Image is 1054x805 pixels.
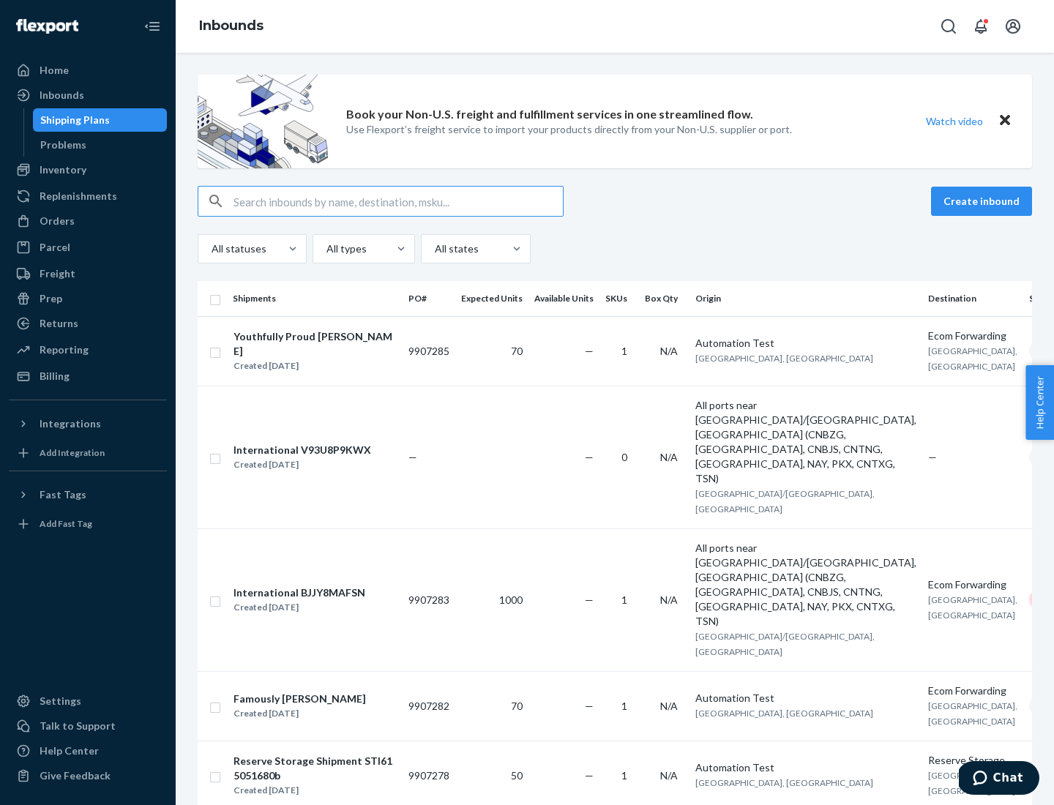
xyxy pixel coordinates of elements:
button: Close Navigation [138,12,167,41]
a: Inbounds [199,18,263,34]
input: All statuses [210,241,212,256]
div: Integrations [40,416,101,431]
span: — [585,769,594,782]
span: — [585,345,594,357]
span: N/A [660,594,678,606]
th: Available Units [528,281,599,316]
button: Open Search Box [934,12,963,41]
span: 1000 [499,594,523,606]
div: Give Feedback [40,768,111,783]
div: Famously [PERSON_NAME] [233,692,366,706]
div: All ports near [GEOGRAPHIC_DATA]/[GEOGRAPHIC_DATA], [GEOGRAPHIC_DATA] (CNBZG, [GEOGRAPHIC_DATA], ... [695,541,916,629]
input: All states [433,241,435,256]
span: N/A [660,700,678,712]
a: Add Fast Tag [9,512,167,536]
span: [GEOGRAPHIC_DATA], [GEOGRAPHIC_DATA] [928,770,1017,796]
div: Parcel [40,240,70,255]
div: Add Integration [40,446,105,459]
span: N/A [660,345,678,357]
div: Created [DATE] [233,706,366,721]
a: Shipping Plans [33,108,168,132]
button: Open notifications [966,12,995,41]
span: 70 [511,345,523,357]
button: Talk to Support [9,714,167,738]
a: Inbounds [9,83,167,107]
a: Parcel [9,236,167,259]
span: 70 [511,700,523,712]
span: [GEOGRAPHIC_DATA], [GEOGRAPHIC_DATA] [695,777,873,788]
span: [GEOGRAPHIC_DATA], [GEOGRAPHIC_DATA] [928,700,1017,727]
p: Use Flexport’s freight service to import your products directly from your Non-U.S. supplier or port. [346,122,792,137]
button: Help Center [1025,365,1054,440]
button: Watch video [916,111,993,132]
span: [GEOGRAPHIC_DATA]/[GEOGRAPHIC_DATA], [GEOGRAPHIC_DATA] [695,631,875,657]
div: Inventory [40,162,86,177]
div: Home [40,63,69,78]
a: Orders [9,209,167,233]
div: Automation Test [695,760,916,775]
div: Returns [40,316,78,331]
span: — [928,451,937,463]
div: Automation Test [695,691,916,705]
div: Automation Test [695,336,916,351]
a: Inventory [9,158,167,181]
th: SKUs [599,281,639,316]
input: All types [325,241,326,256]
span: [GEOGRAPHIC_DATA]/[GEOGRAPHIC_DATA], [GEOGRAPHIC_DATA] [695,488,875,514]
a: Home [9,59,167,82]
a: Prep [9,287,167,310]
p: Book your Non-U.S. freight and fulfillment services in one streamlined flow. [346,106,753,123]
div: Add Fast Tag [40,517,92,530]
div: Ecom Forwarding [928,577,1017,592]
div: Created [DATE] [233,783,396,798]
input: Search inbounds by name, destination, msku... [233,187,563,216]
button: Integrations [9,412,167,435]
a: Freight [9,262,167,285]
div: Ecom Forwarding [928,684,1017,698]
div: Reserve Storage [928,753,1017,768]
div: Billing [40,369,70,383]
div: Created [DATE] [233,457,371,472]
td: 9907282 [403,671,455,741]
div: International BJJY8MAFSN [233,585,365,600]
span: [GEOGRAPHIC_DATA], [GEOGRAPHIC_DATA] [695,708,873,719]
a: Returns [9,312,167,335]
button: Give Feedback [9,764,167,787]
div: Inbounds [40,88,84,102]
td: 9907285 [403,316,455,386]
span: [GEOGRAPHIC_DATA], [GEOGRAPHIC_DATA] [928,345,1017,372]
div: Reporting [40,342,89,357]
div: Replenishments [40,189,117,203]
div: Created [DATE] [233,600,365,615]
div: Created [DATE] [233,359,396,373]
span: — [585,700,594,712]
a: Settings [9,689,167,713]
div: Prep [40,291,62,306]
ol: breadcrumbs [187,5,275,48]
div: Youthfully Proud [PERSON_NAME] [233,329,396,359]
span: 1 [621,345,627,357]
div: Settings [40,694,81,708]
div: Fast Tags [40,487,86,502]
a: Problems [33,133,168,157]
button: Create inbound [931,187,1032,216]
span: N/A [660,769,678,782]
button: Close [995,111,1014,132]
th: Box Qty [639,281,689,316]
th: Destination [922,281,1023,316]
span: 0 [621,451,627,463]
th: PO# [403,281,455,316]
th: Shipments [227,281,403,316]
div: Help Center [40,744,99,758]
th: Origin [689,281,922,316]
div: All ports near [GEOGRAPHIC_DATA]/[GEOGRAPHIC_DATA], [GEOGRAPHIC_DATA] (CNBZG, [GEOGRAPHIC_DATA], ... [695,398,916,486]
div: International V93U8P9KWX [233,443,371,457]
button: Fast Tags [9,483,167,506]
div: Problems [40,138,86,152]
th: Expected Units [455,281,528,316]
span: N/A [660,451,678,463]
div: Shipping Plans [40,113,110,127]
a: Add Integration [9,441,167,465]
